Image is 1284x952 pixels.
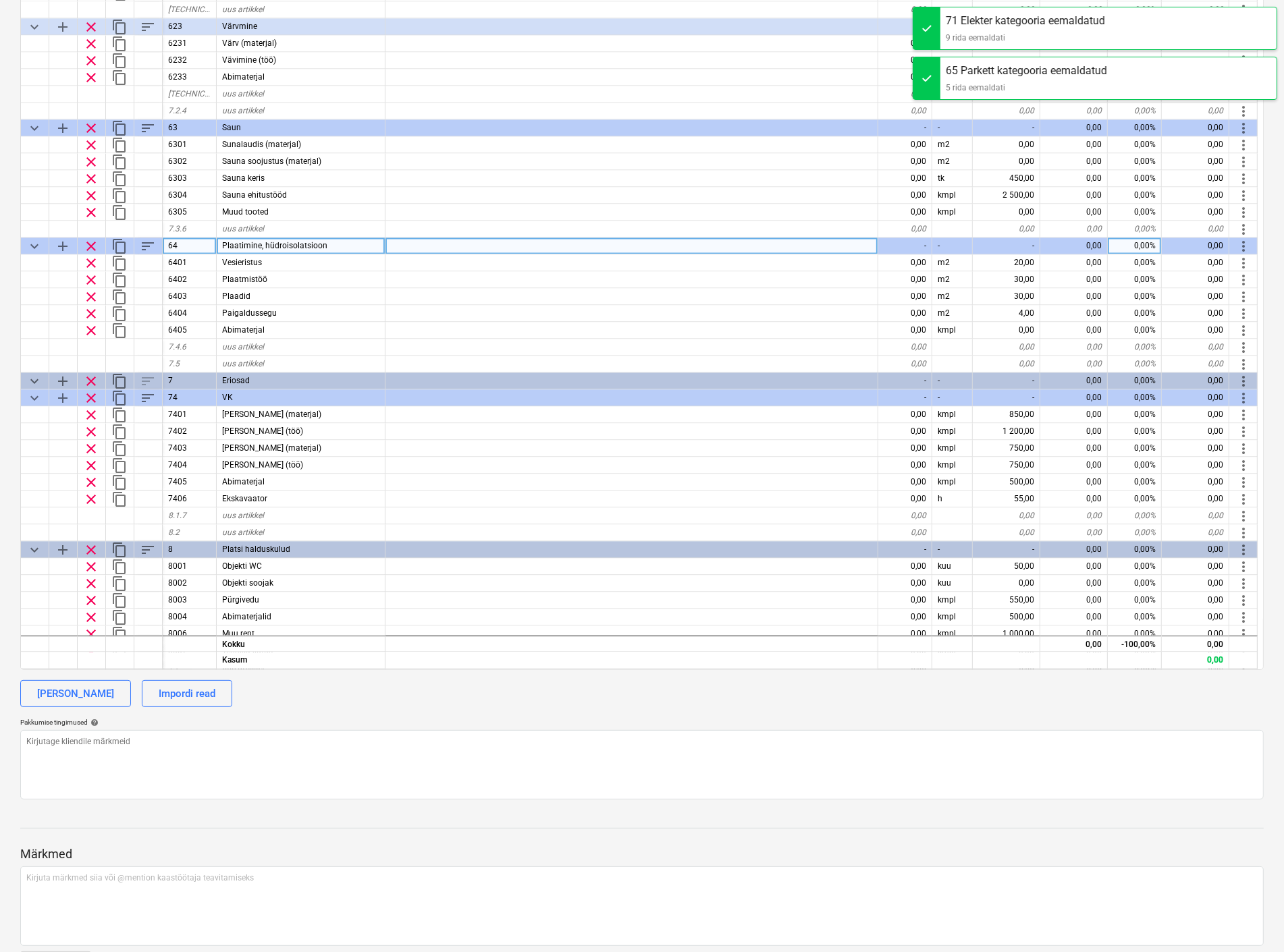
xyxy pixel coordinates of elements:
div: - [878,19,932,36]
div: - [973,238,1040,255]
div: 7405 [163,474,217,491]
span: Lisa reale alamkategooria [55,542,71,558]
div: 63 [163,120,217,137]
span: Rohkem toiminguid [1235,525,1252,541]
div: 450,00 [973,171,1040,188]
span: Rohkem toiminguid [1235,356,1252,372]
span: Eemalda rida [83,407,99,423]
span: Ahenda kategooria [26,120,43,136]
span: Rohkem toiminguid [1235,474,1252,491]
span: Rohkem toiminguid [1235,323,1252,339]
div: 0,00 [973,137,1040,154]
span: Eemalda rida [83,255,99,271]
div: 0,00 [878,204,932,221]
div: 0,00 [1162,339,1229,356]
div: 0,00% [1108,238,1162,255]
span: Eemalda rida [83,272,99,288]
div: 0,00 [1040,53,1108,69]
div: 7403 [163,441,217,457]
div: kmpl [932,323,973,339]
div: - [932,120,973,137]
div: 6231 [163,36,217,53]
span: Rohkem toiminguid [1235,272,1252,288]
div: 0,00 [878,491,932,508]
div: 0,00 [878,272,932,289]
div: - [932,542,973,559]
div: - [973,373,1040,390]
div: 0,00% [1108,255,1162,272]
span: Dubleeri rida [111,188,128,204]
div: m2 [932,306,973,323]
div: 0,00 [878,424,932,441]
div: 7404 [163,457,217,474]
span: Dubleeri rida [111,306,128,322]
span: Rohkem toiminguid [1235,441,1252,457]
span: Rohkem toiminguid [1235,542,1252,558]
div: 0,00 [1040,120,1108,137]
div: 7 [163,373,217,390]
div: 0,00 [1162,255,1229,272]
div: 7401 [163,407,217,424]
div: 0,00 [1040,306,1108,323]
div: 0,00 [1040,238,1108,255]
div: 4,00 [973,306,1040,323]
span: Lisa reale alamkategooria [55,373,71,389]
div: 0,00 [1162,154,1229,171]
div: 0,00 [973,221,1040,238]
div: 0,00% [1108,154,1162,171]
div: 30,00 [973,289,1040,306]
span: Dubleeri rida [111,289,128,305]
div: - [973,120,1040,137]
div: 6405 [163,323,217,339]
div: 0,00 [1162,137,1229,154]
div: 0,00 [973,204,1040,221]
span: Rohkem toiminguid [1235,508,1252,524]
div: 7406 [163,491,217,508]
span: Dubleeri kategooriat [111,238,128,254]
div: 0,00 [1162,474,1229,491]
div: 0,00 [878,323,932,339]
div: 0,00% [1108,272,1162,289]
div: 0,00 [1162,188,1229,204]
div: 64 [163,238,217,255]
div: 6402 [163,272,217,289]
div: 0,00 [1162,491,1229,508]
div: - [878,373,932,390]
span: Dubleeri rida [111,204,128,221]
span: Eemalda rida [83,36,99,52]
div: 0,00 [1162,171,1229,188]
div: 0,00% [1108,323,1162,339]
span: Eemalda rida [83,120,99,136]
div: 6304 [163,188,217,204]
span: Eemalda rida [83,69,99,86]
div: m2 [932,53,973,69]
div: 0,00 [973,103,1040,120]
div: 0,00 [878,255,932,272]
div: 6404 [163,306,217,323]
div: 0,00% [1108,188,1162,204]
span: Ahenda kategooria [26,390,43,406]
span: Dubleeri rida [111,171,128,187]
div: 0,00 [1040,373,1108,390]
div: 20,00 [973,255,1040,272]
div: 0,00 [878,69,932,86]
div: 0,00 [1040,137,1108,154]
div: 0,00 [878,137,932,154]
div: 50,00 [973,559,1040,576]
div: 0,00 [1040,474,1108,491]
div: 0,00% [1108,424,1162,441]
span: Eemalda rida [83,306,99,322]
span: Eemalda rida [83,542,99,558]
div: 8 [163,542,217,559]
span: Eemalda rida [83,238,99,254]
div: 0,00 [1162,542,1229,559]
div: 0,00 [1162,424,1229,441]
div: 0,00% [1108,171,1162,188]
span: Dubleeri rida [111,272,128,288]
div: 8001 [163,559,217,576]
span: Dubleeri rida [111,407,128,423]
div: m2 [932,289,973,306]
div: 0,00% [1108,53,1162,69]
span: Dubleeri rida [111,69,128,86]
div: 0,00 [1162,238,1229,255]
